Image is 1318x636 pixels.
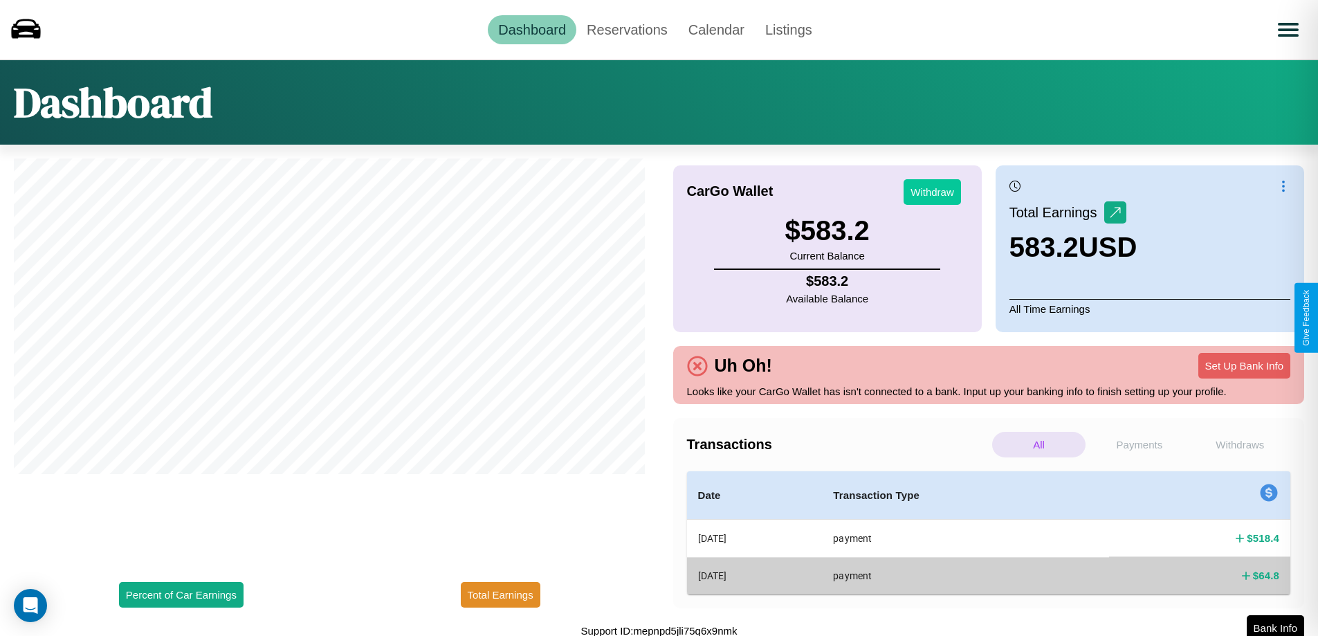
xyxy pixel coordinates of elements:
button: Withdraw [904,179,961,205]
th: [DATE] [687,557,823,594]
table: simple table [687,471,1291,594]
p: Available Balance [786,289,868,308]
h1: Dashboard [14,74,212,131]
a: Calendar [678,15,755,44]
th: [DATE] [687,520,823,558]
p: Withdraws [1193,432,1287,457]
h4: $ 583.2 [786,273,868,289]
h4: $ 64.8 [1253,568,1279,583]
p: Total Earnings [1009,200,1104,225]
h3: 583.2 USD [1009,232,1137,263]
button: Set Up Bank Info [1198,353,1290,379]
h4: Transaction Type [833,487,1098,504]
th: payment [822,557,1109,594]
button: Total Earnings [461,582,540,608]
h4: Date [698,487,812,504]
a: Reservations [576,15,678,44]
th: payment [822,520,1109,558]
p: Payments [1092,432,1186,457]
a: Dashboard [488,15,576,44]
h4: Uh Oh! [708,356,779,376]
h3: $ 583.2 [785,215,869,246]
p: All Time Earnings [1009,299,1290,318]
p: Looks like your CarGo Wallet has isn't connected to a bank. Input up your banking info to finish ... [687,382,1291,401]
button: Percent of Car Earnings [119,582,244,608]
a: Listings [755,15,823,44]
h4: $ 518.4 [1247,531,1279,545]
div: Give Feedback [1301,290,1311,346]
button: Open menu [1269,10,1308,49]
h4: Transactions [687,437,989,453]
p: Current Balance [785,246,869,265]
h4: CarGo Wallet [687,183,774,199]
p: All [992,432,1086,457]
div: Open Intercom Messenger [14,589,47,622]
